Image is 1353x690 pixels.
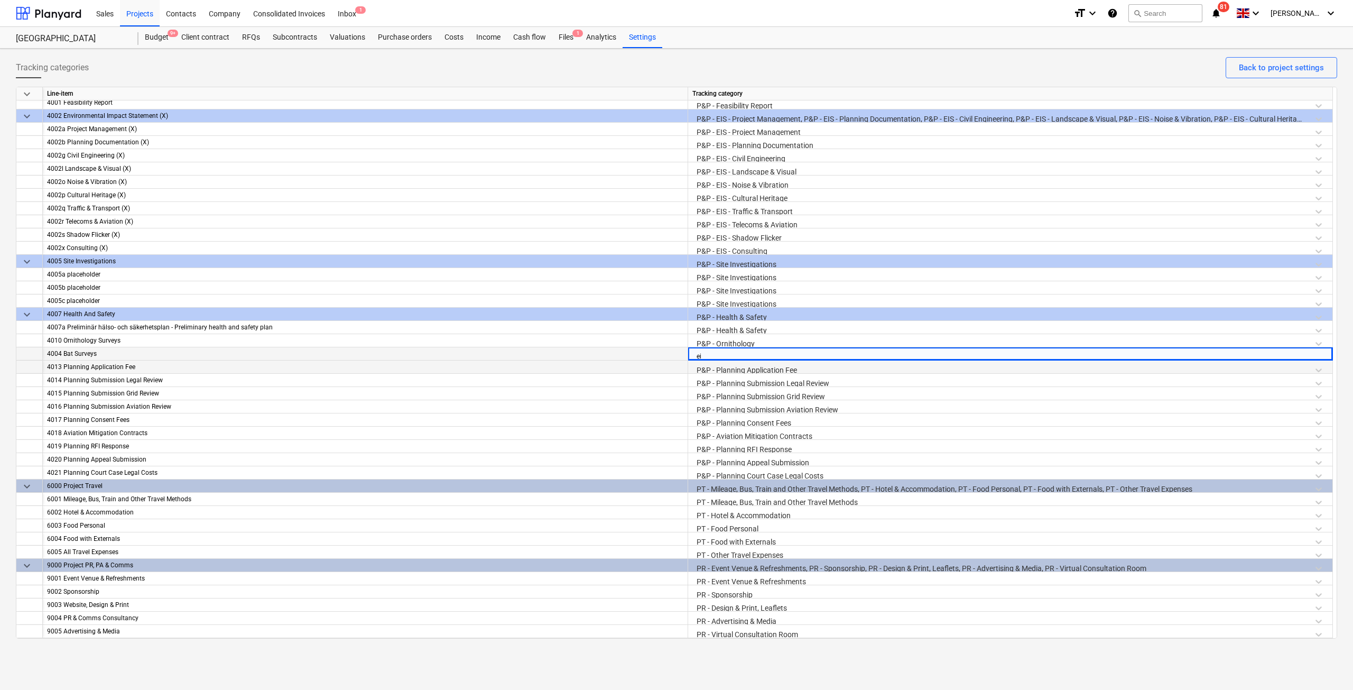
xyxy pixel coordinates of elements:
div: 4005c placeholder [47,295,683,308]
div: 9005 Advertising & Media [47,625,683,638]
a: Settings [623,27,662,48]
div: Tracking category [688,87,1333,100]
div: 4020 Planning Appeal Submission [47,453,683,466]
div: 4002p Cultural Heritage (X) [47,189,683,202]
div: 4002g Civil Engineering (X) [47,149,683,162]
div: 6003 Food Personal [47,519,683,532]
a: Client contract [175,27,236,48]
div: 4002l Landscape & Visual (X) [47,162,683,176]
div: 4014 Planning Submission Legal Review [47,374,683,387]
a: Valuations [323,27,372,48]
div: Files [552,27,580,48]
div: 4005a placeholder [47,268,683,281]
a: Purchase orders [372,27,438,48]
div: 4002q Traffic & Transport (X) [47,202,683,215]
i: keyboard_arrow_down [1086,7,1099,20]
span: keyboard_arrow_down [21,88,33,100]
button: Back to project settings [1226,57,1337,78]
div: Budget [138,27,175,48]
a: Analytics [580,27,623,48]
i: keyboard_arrow_down [1249,7,1262,20]
div: 4015 Planning Submission Grid Review [47,387,683,400]
div: 4017 Planning Consent Fees [47,413,683,427]
div: Line-item [43,87,688,100]
span: keyboard_arrow_down [21,480,33,493]
div: 4002r Telecoms & Aviation (X) [47,215,683,228]
div: 4016 Planning Submission Aviation Review [47,400,683,413]
span: keyboard_arrow_down [21,559,33,572]
span: keyboard_arrow_down [21,110,33,123]
span: keyboard_arrow_down [21,308,33,321]
a: Cash flow [507,27,552,48]
a: RFQs [236,27,266,48]
div: 4010 Ornithology Surveys [47,334,683,347]
span: 9+ [168,30,178,37]
a: Income [470,27,507,48]
div: 9003 Website, Design & Print [47,599,683,612]
i: notifications [1211,7,1221,20]
div: 9002 Sponsorship [47,585,683,599]
div: 4005b placeholder [47,281,683,295]
div: [GEOGRAPHIC_DATA] [16,33,126,44]
div: Back to project settings [1239,61,1324,75]
div: 4002b Planning Documentation (X) [47,136,683,149]
div: 9000 Project PR, PA & Comms [47,559,683,572]
div: 9001 Event Venue & Refreshments [47,572,683,585]
span: keyboard_arrow_down [21,255,33,268]
div: 4005 Site Investigations [47,255,683,268]
a: Files1 [552,27,580,48]
i: format_size [1073,7,1086,20]
span: 1 [355,6,366,14]
button: Search [1128,4,1202,22]
span: 1 [572,30,583,37]
span: search [1133,9,1142,17]
div: 4007a Preliminär hälso- och säkerhetsplan - Preliminary health and safety plan [47,321,683,334]
div: 4002 Environmental Impact Statement (X) [47,109,683,123]
div: 4013 Planning Application Fee [47,361,683,374]
div: 4002o Noise & Vibration (X) [47,176,683,189]
div: 4002a Project Management (X) [47,123,683,136]
div: 4018 Aviation Mitigation Contracts [47,427,683,440]
div: 4021 Planning Court Case Legal Costs [47,466,683,480]
div: 4002x Consulting (X) [47,242,683,255]
span: 81 [1218,2,1229,12]
i: keyboard_arrow_down [1324,7,1337,20]
div: 4001 Feasibility Report [47,96,683,109]
a: Subcontracts [266,27,323,48]
div: 6004 Food with Externals [47,532,683,546]
div: 4002s Shadow Flicker (X) [47,228,683,242]
span: [PERSON_NAME] [1271,9,1323,17]
iframe: Chat Widget [1300,639,1353,690]
span: Tracking categories [16,61,89,74]
a: Costs [438,27,470,48]
div: 6000 Project Travel [47,480,683,493]
div: 6005 All Travel Expenses [47,546,683,559]
div: 9004 PR & Comms Consultancy [47,612,683,625]
div: 4004 Bat Surveys [47,347,683,361]
div: 6001 Mileage, Bus, Train and Other Travel Methods [47,493,683,506]
div: 4007 Health And Safety [47,308,683,321]
a: Budget9+ [138,27,175,48]
div: 4019 Planning RFI Response [47,440,683,453]
i: Knowledge base [1107,7,1118,20]
div: 6002 Hotel & Accommodation [47,506,683,519]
